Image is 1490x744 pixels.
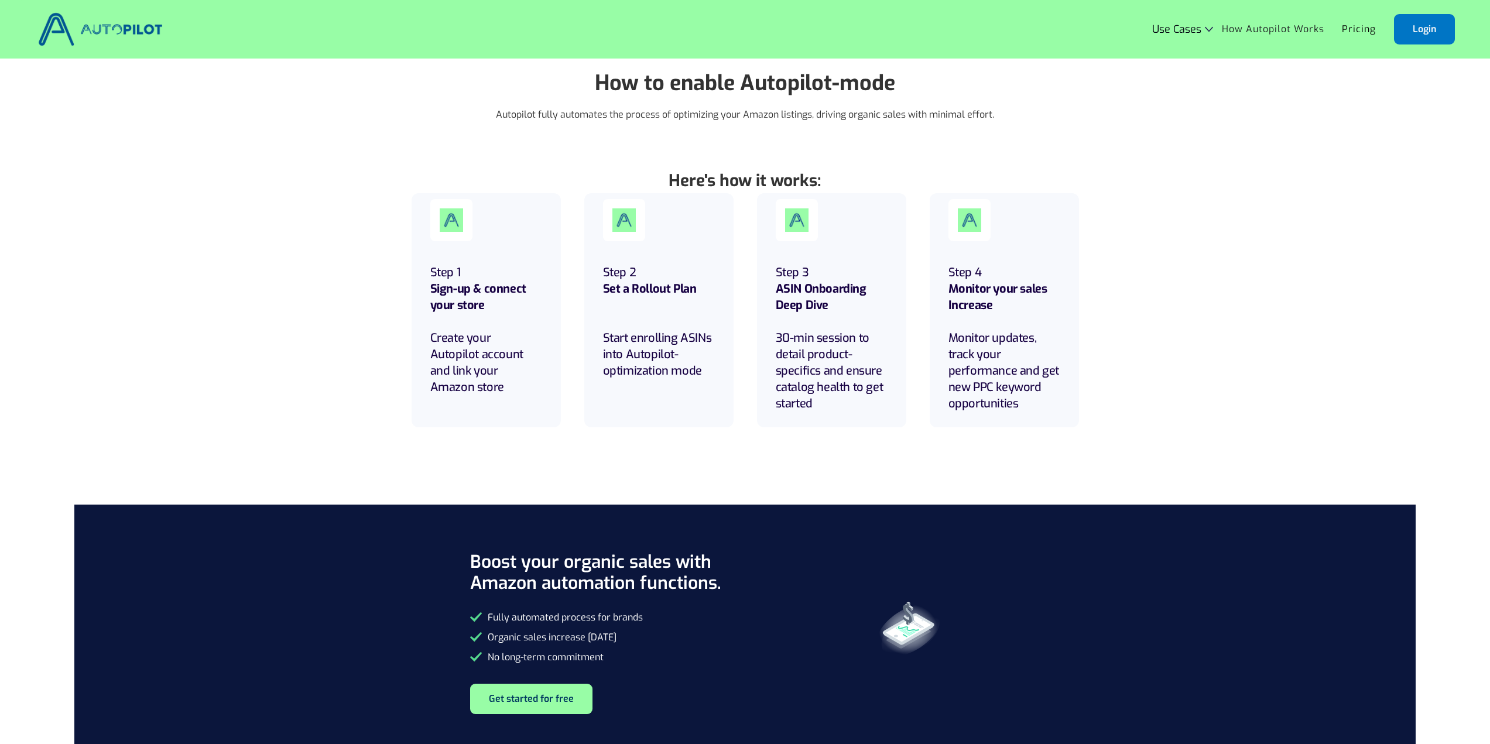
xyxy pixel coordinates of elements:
strong: Sign-up & connect your store [430,281,526,313]
h2: Boost your organic sales with Amazon automation functions. [470,551,763,594]
div: Use Cases [1152,23,1201,35]
p: Autopilot fully automates the process of optimizing your Amazon listings, driving organic sales w... [496,108,994,122]
a: Pricing [1333,18,1385,40]
h5: Step 3 30-min session to detail product- specifics and ensure catalog health to get started [776,265,888,412]
h5: Step 4 Monitor updates, track your performance and get new PPC keyword opportunities [948,265,1060,412]
strong: Here's how it works: [669,170,821,191]
a: Get started for free [470,684,592,714]
a: How Autopilot Works [1213,18,1333,40]
h5: Step 2 Start enrolling ASINs into Autopilot-optimization mode [603,265,715,379]
strong: ASIN Onboarding Deep Dive ‍ [776,281,866,313]
strong: No long-term commitment [488,651,604,663]
div: Use Cases [1152,23,1213,35]
a: Login [1394,14,1455,44]
strong: Set a Rollout Plan ‍ [603,281,697,297]
strong: Fully automated process for brands [488,611,643,623]
strong: Monitor your sales Increase ‍ [948,281,1047,313]
strong: How to enable Autopilot-mode [595,69,895,97]
strong: Organic sales increase [DATE] [488,631,616,643]
img: Icon Rounded Chevron Dark - BRIX Templates [1205,26,1213,32]
h6: Step 1 Create your Autopilot account and link your Amazon store [430,265,542,396]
